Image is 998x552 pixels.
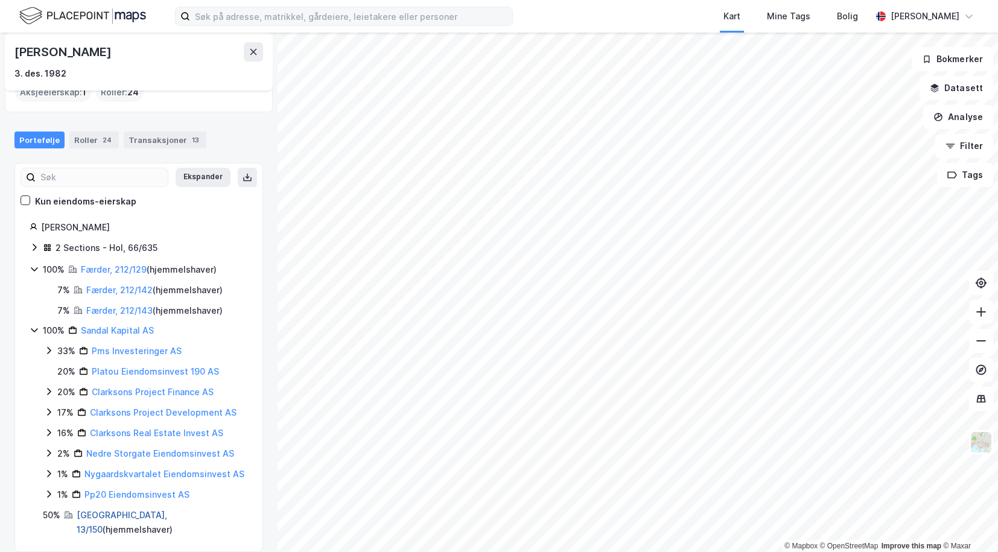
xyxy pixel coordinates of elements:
div: 33% [57,344,75,358]
div: 17% [57,405,74,420]
a: Clarksons Project Finance AS [92,387,214,397]
button: Filter [935,134,993,158]
div: 1% [57,487,68,502]
div: 24 [100,134,114,146]
a: Færder, 212/129 [81,264,147,274]
div: 20% [57,364,75,379]
div: Mine Tags [767,9,810,24]
input: Søk [36,168,168,186]
a: Pms Investeringer AS [92,346,182,356]
div: 20% [57,385,75,399]
a: Nedre Storgate Eiendomsinvest AS [86,448,234,458]
div: ( hjemmelshaver ) [86,283,223,297]
div: Kart [723,9,740,24]
a: Clarksons Real Estate Invest AS [90,428,223,438]
div: Transaksjoner [124,132,206,148]
img: logo.f888ab2527a4732fd821a326f86c7f29.svg [19,5,146,27]
div: [PERSON_NAME] [41,220,248,235]
img: Z [970,431,993,454]
div: Roller : [96,83,144,102]
div: ( hjemmelshaver ) [86,303,223,318]
div: ( hjemmelshaver ) [77,508,248,537]
div: 7% [57,283,70,297]
div: 100% [43,323,65,338]
a: Mapbox [784,542,818,550]
div: 100% [43,262,65,277]
a: Pp20 Eiendomsinvest AS [84,489,189,500]
div: 2 Sections - Hol, 66/635 [56,241,157,255]
button: Datasett [920,76,993,100]
iframe: Chat Widget [938,494,998,552]
div: [PERSON_NAME] [891,9,959,24]
div: ( hjemmelshaver ) [81,262,217,277]
a: [GEOGRAPHIC_DATA], 13/150 [77,510,167,535]
a: Platou Eiendomsinvest 190 AS [92,366,219,376]
div: 13 [189,134,202,146]
a: Clarksons Project Development AS [90,407,237,417]
div: 7% [57,303,70,318]
a: Færder, 212/143 [86,305,153,316]
div: 16% [57,426,74,440]
div: Kun eiendoms-eierskap [35,194,136,209]
button: Analyse [923,105,993,129]
button: Tags [937,163,993,187]
div: Roller [69,132,119,148]
button: Bokmerker [912,47,993,71]
span: 24 [127,85,139,100]
a: Nygaardskvartalet Eiendomsinvest AS [84,469,244,479]
div: 1% [57,467,68,481]
a: Færder, 212/142 [86,285,153,295]
div: Aksjeeierskap : [15,83,91,102]
div: [PERSON_NAME] [14,42,113,62]
button: Ekspander [176,168,230,187]
a: Sandal Kapital AS [81,325,154,335]
div: Bolig [837,9,858,24]
input: Søk på adresse, matrikkel, gårdeiere, leietakere eller personer [190,7,512,25]
span: 1 [82,85,86,100]
div: 50% [43,508,60,522]
a: Improve this map [882,542,941,550]
a: OpenStreetMap [820,542,879,550]
div: 2% [57,446,70,461]
div: Portefølje [14,132,65,148]
div: 3. des. 1982 [14,66,66,81]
